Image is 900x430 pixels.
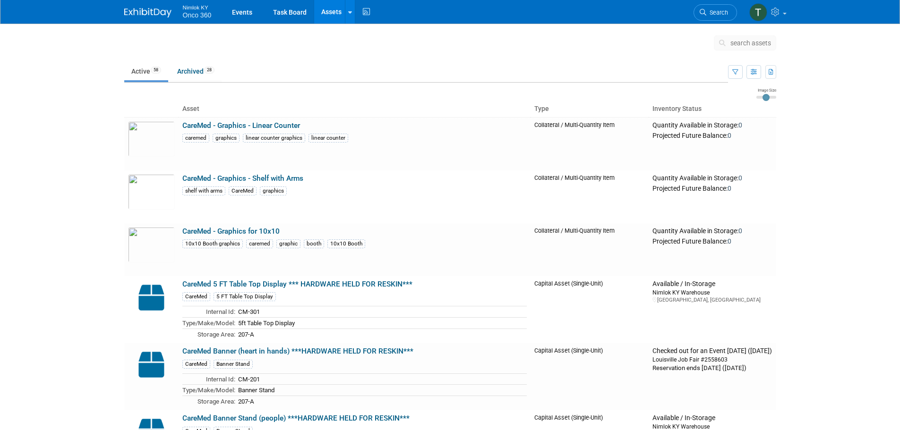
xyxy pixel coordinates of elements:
td: Collateral / Multi-Quantity Item [531,223,649,276]
div: graphics [260,186,287,195]
img: Capital-Asset-Icon-2.png [128,280,175,315]
div: CareMed [229,186,257,195]
th: Type [531,101,649,117]
td: Internal Id: [182,306,235,318]
td: Collateral / Multi-Quantity Item [531,117,649,170]
div: caremed [182,134,209,143]
div: booth [304,239,324,248]
div: linear counter graphics [243,134,305,143]
div: CareMed [182,360,210,369]
td: Type/Make/Model: [182,385,235,396]
span: Storage Area: [197,398,235,405]
img: Capital-Asset-Icon-2.png [128,347,175,382]
span: Storage Area: [197,331,235,338]
span: 0 [738,174,742,182]
span: 0 [738,121,742,129]
span: 28 [204,67,214,74]
a: CareMed - Graphics - Shelf with Arms [182,174,303,183]
td: Capital Asset (Single-Unit) [531,343,649,410]
div: 5 FT Table Top Display [214,292,276,301]
div: Checked out for an Event [DATE] ([DATE]) [652,347,772,355]
span: 58 [151,67,161,74]
div: CareMed [182,292,210,301]
td: Internal Id: [182,373,235,385]
a: CareMed 5 FT Table Top Display *** HARDWARE HELD FOR RESKIN*** [182,280,412,288]
div: 10x10 Booth graphics [182,239,243,248]
td: 207-A [235,329,527,339]
td: Banner Stand [235,385,527,396]
td: Type/Make/Model: [182,317,235,329]
td: Capital Asset (Single-Unit) [531,276,649,343]
div: linear counter [309,134,348,143]
td: CM-201 [235,373,527,385]
span: Search [706,9,728,16]
div: Louisville Job Fair #2558603 [652,355,772,363]
div: Reservation ends [DATE] ([DATE]) [652,363,772,372]
div: Available / In-Storage [652,280,772,288]
a: CareMed - Graphics - Linear Counter [182,121,300,130]
div: Projected Future Balance: [652,236,772,246]
div: Available / In-Storage [652,414,772,422]
div: shelf with arms [182,186,225,195]
div: Quantity Available in Storage: [652,174,772,183]
span: 0 [728,237,731,245]
img: Tim Bugaile [749,3,767,21]
span: 0 [738,227,742,235]
a: Archived28 [170,62,222,80]
div: Nimlok KY Warehouse [652,288,772,296]
td: Collateral / Multi-Quantity Item [531,170,649,223]
span: 0 [728,185,731,192]
a: Search [694,4,737,21]
td: 5ft Table Top Display [235,317,527,329]
div: Quantity Available in Storage: [652,121,772,130]
div: Banner Stand [214,360,253,369]
th: Asset [179,101,531,117]
td: 207-A [235,396,527,406]
img: ExhibitDay [124,8,171,17]
div: graphics [213,134,240,143]
div: Quantity Available in Storage: [652,227,772,236]
div: 10x10 Booth [327,239,365,248]
div: caremed [246,239,273,248]
div: Image Size [756,87,776,93]
span: search assets [730,39,771,47]
span: 0 [728,132,731,139]
span: Nimlok KY [183,2,212,12]
div: Projected Future Balance: [652,130,772,140]
div: Projected Future Balance: [652,183,772,193]
span: Onco 360 [183,11,212,19]
a: CareMed Banner (heart in hands) ***HARDWARE HELD FOR RESKIN*** [182,347,413,355]
button: search assets [714,35,776,51]
a: Active58 [124,62,168,80]
a: CareMed - Graphics for 10x10 [182,227,280,236]
td: CM-301 [235,306,527,318]
div: graphic [276,239,300,248]
a: CareMed Banner Stand (people) ***HARDWARE HELD FOR RESKIN*** [182,414,410,422]
div: [GEOGRAPHIC_DATA], [GEOGRAPHIC_DATA] [652,296,772,304]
